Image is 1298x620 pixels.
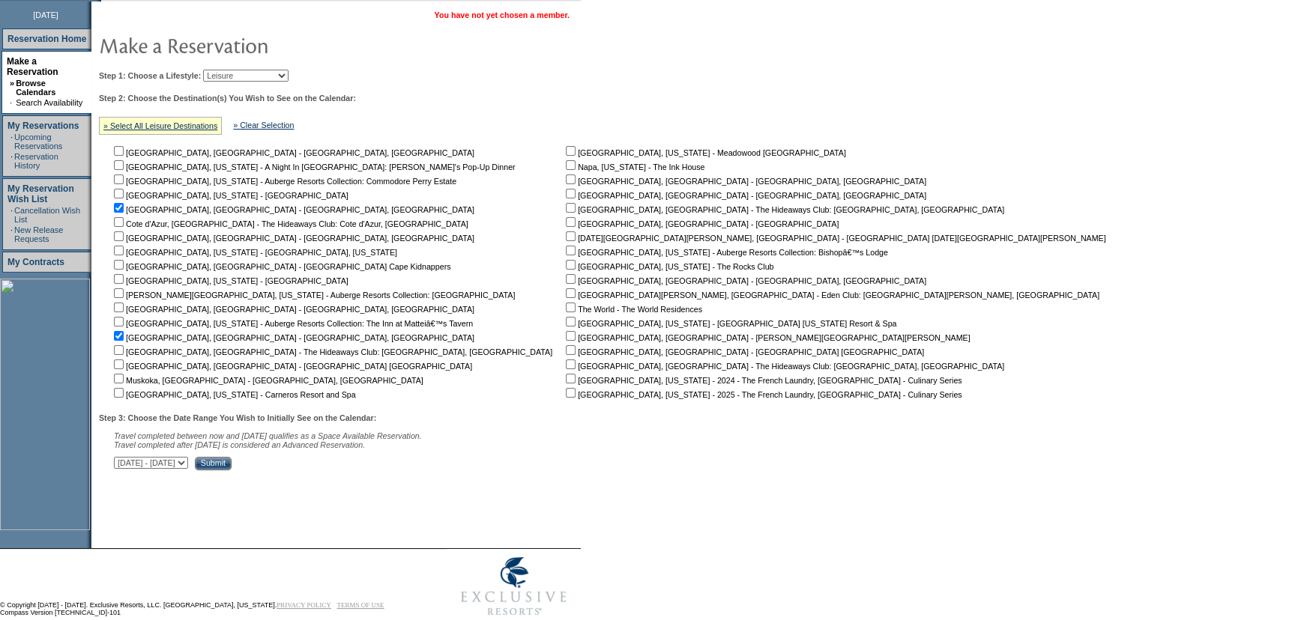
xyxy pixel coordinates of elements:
[7,121,79,131] a: My Reservations
[563,291,1099,300] nobr: [GEOGRAPHIC_DATA][PERSON_NAME], [GEOGRAPHIC_DATA] - Eden Club: [GEOGRAPHIC_DATA][PERSON_NAME], [G...
[10,206,13,224] td: ·
[7,34,86,44] a: Reservation Home
[14,152,58,170] a: Reservation History
[435,10,570,19] span: You have not yet chosen a member.
[563,362,1004,371] nobr: [GEOGRAPHIC_DATA], [GEOGRAPHIC_DATA] - The Hideaways Club: [GEOGRAPHIC_DATA], [GEOGRAPHIC_DATA]
[111,162,516,171] nobr: [GEOGRAPHIC_DATA], [US_STATE] - A Night In [GEOGRAPHIC_DATA]: [PERSON_NAME]'s Pop-Up Dinner
[111,205,474,214] nobr: [GEOGRAPHIC_DATA], [GEOGRAPHIC_DATA] - [GEOGRAPHIC_DATA], [GEOGRAPHIC_DATA]
[99,30,399,60] img: pgTtlMakeReservation.gif
[33,10,58,19] span: [DATE]
[233,121,294,130] a: » Clear Selection
[563,177,926,186] nobr: [GEOGRAPHIC_DATA], [GEOGRAPHIC_DATA] - [GEOGRAPHIC_DATA], [GEOGRAPHIC_DATA]
[111,248,397,257] nobr: [GEOGRAPHIC_DATA], [US_STATE] - [GEOGRAPHIC_DATA], [US_STATE]
[111,177,456,186] nobr: [GEOGRAPHIC_DATA], [US_STATE] - Auberge Resorts Collection: Commodore Perry Estate
[111,276,348,285] nobr: [GEOGRAPHIC_DATA], [US_STATE] - [GEOGRAPHIC_DATA]
[16,79,55,97] a: Browse Calendars
[99,413,376,422] b: Step 3: Choose the Date Range You Wish to Initially See on the Calendar:
[563,376,962,385] nobr: [GEOGRAPHIC_DATA], [US_STATE] - 2024 - The French Laundry, [GEOGRAPHIC_DATA] - Culinary Series
[111,291,515,300] nobr: [PERSON_NAME][GEOGRAPHIC_DATA], [US_STATE] - Auberge Resorts Collection: [GEOGRAPHIC_DATA]
[7,183,74,204] a: My Reservation Wish List
[195,457,232,470] input: Submit
[7,257,64,267] a: My Contracts
[111,347,552,356] nobr: [GEOGRAPHIC_DATA], [GEOGRAPHIC_DATA] - The Hideaways Club: [GEOGRAPHIC_DATA], [GEOGRAPHIC_DATA]
[111,234,474,243] nobr: [GEOGRAPHIC_DATA], [GEOGRAPHIC_DATA] - [GEOGRAPHIC_DATA], [GEOGRAPHIC_DATA]
[99,71,201,80] b: Step 1: Choose a Lifestyle:
[337,601,384,609] a: TERMS OF USE
[111,148,474,157] nobr: [GEOGRAPHIC_DATA], [GEOGRAPHIC_DATA] - [GEOGRAPHIC_DATA], [GEOGRAPHIC_DATA]
[14,206,80,224] a: Cancellation Wish List
[10,98,14,107] td: ·
[563,234,1105,243] nobr: [DATE][GEOGRAPHIC_DATA][PERSON_NAME], [GEOGRAPHIC_DATA] - [GEOGRAPHIC_DATA] [DATE][GEOGRAPHIC_DAT...
[111,262,450,271] nobr: [GEOGRAPHIC_DATA], [GEOGRAPHIC_DATA] - [GEOGRAPHIC_DATA] Cape Kidnappers
[10,133,13,151] td: ·
[14,225,63,243] a: New Release Requests
[111,376,423,385] nobr: Muskoka, [GEOGRAPHIC_DATA] - [GEOGRAPHIC_DATA], [GEOGRAPHIC_DATA]
[563,248,888,257] nobr: [GEOGRAPHIC_DATA], [US_STATE] - Auberge Resorts Collection: Bishopâ€™s Lodge
[277,601,331,609] a: PRIVACY POLICY
[111,305,474,314] nobr: [GEOGRAPHIC_DATA], [GEOGRAPHIC_DATA] - [GEOGRAPHIC_DATA], [GEOGRAPHIC_DATA]
[563,390,962,399] nobr: [GEOGRAPHIC_DATA], [US_STATE] - 2025 - The French Laundry, [GEOGRAPHIC_DATA] - Culinary Series
[563,162,704,171] nobr: Napa, [US_STATE] - The Ink House
[563,219,839,228] nobr: [GEOGRAPHIC_DATA], [GEOGRAPHIC_DATA] - [GEOGRAPHIC_DATA]
[99,94,356,103] b: Step 2: Choose the Destination(s) You Wish to See on the Calendar:
[111,390,356,399] nobr: [GEOGRAPHIC_DATA], [US_STATE] - Carneros Resort and Spa
[111,219,468,228] nobr: Cote d'Azur, [GEOGRAPHIC_DATA] - The Hideaways Club: Cote d'Azur, [GEOGRAPHIC_DATA]
[563,205,1004,214] nobr: [GEOGRAPHIC_DATA], [GEOGRAPHIC_DATA] - The Hideaways Club: [GEOGRAPHIC_DATA], [GEOGRAPHIC_DATA]
[111,191,348,200] nobr: [GEOGRAPHIC_DATA], [US_STATE] - [GEOGRAPHIC_DATA]
[563,276,926,285] nobr: [GEOGRAPHIC_DATA], [GEOGRAPHIC_DATA] - [GEOGRAPHIC_DATA], [GEOGRAPHIC_DATA]
[563,191,926,200] nobr: [GEOGRAPHIC_DATA], [GEOGRAPHIC_DATA] - [GEOGRAPHIC_DATA], [GEOGRAPHIC_DATA]
[563,319,896,328] nobr: [GEOGRAPHIC_DATA], [US_STATE] - [GEOGRAPHIC_DATA] [US_STATE] Resort & Spa
[111,362,472,371] nobr: [GEOGRAPHIC_DATA], [GEOGRAPHIC_DATA] - [GEOGRAPHIC_DATA] [GEOGRAPHIC_DATA]
[10,79,14,88] b: »
[114,431,422,440] span: Travel completed between now and [DATE] qualifies as a Space Available Reservation.
[563,148,846,157] nobr: [GEOGRAPHIC_DATA], [US_STATE] - Meadowood [GEOGRAPHIC_DATA]
[16,98,82,107] a: Search Availability
[103,121,217,130] a: » Select All Leisure Destinations
[14,133,62,151] a: Upcoming Reservations
[10,225,13,243] td: ·
[563,333,970,342] nobr: [GEOGRAPHIC_DATA], [GEOGRAPHIC_DATA] - [PERSON_NAME][GEOGRAPHIC_DATA][PERSON_NAME]
[563,347,924,356] nobr: [GEOGRAPHIC_DATA], [GEOGRAPHIC_DATA] - [GEOGRAPHIC_DATA] [GEOGRAPHIC_DATA]
[111,333,474,342] nobr: [GEOGRAPHIC_DATA], [GEOGRAPHIC_DATA] - [GEOGRAPHIC_DATA], [GEOGRAPHIC_DATA]
[114,440,365,449] nobr: Travel completed after [DATE] is considered an Advanced Reservation.
[7,56,58,77] a: Make a Reservation
[10,152,13,170] td: ·
[111,319,473,328] nobr: [GEOGRAPHIC_DATA], [US_STATE] - Auberge Resorts Collection: The Inn at Matteiâ€™s Tavern
[563,305,702,314] nobr: The World - The World Residences
[563,262,773,271] nobr: [GEOGRAPHIC_DATA], [US_STATE] - The Rocks Club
